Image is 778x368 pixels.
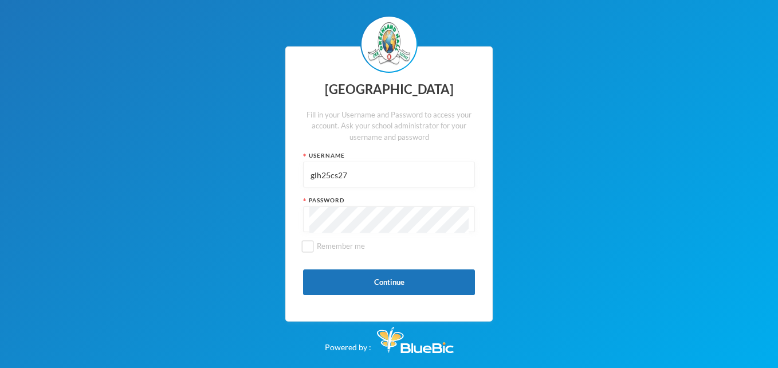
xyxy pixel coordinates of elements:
button: Continue [303,269,475,295]
div: Powered by : [325,322,454,353]
span: Remember me [312,241,370,250]
div: Fill in your Username and Password to access your account. Ask your school administrator for your... [303,109,475,143]
div: Password [303,196,475,205]
div: Username [303,151,475,160]
div: [GEOGRAPHIC_DATA] [303,79,475,101]
img: Bluebic [377,327,454,353]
